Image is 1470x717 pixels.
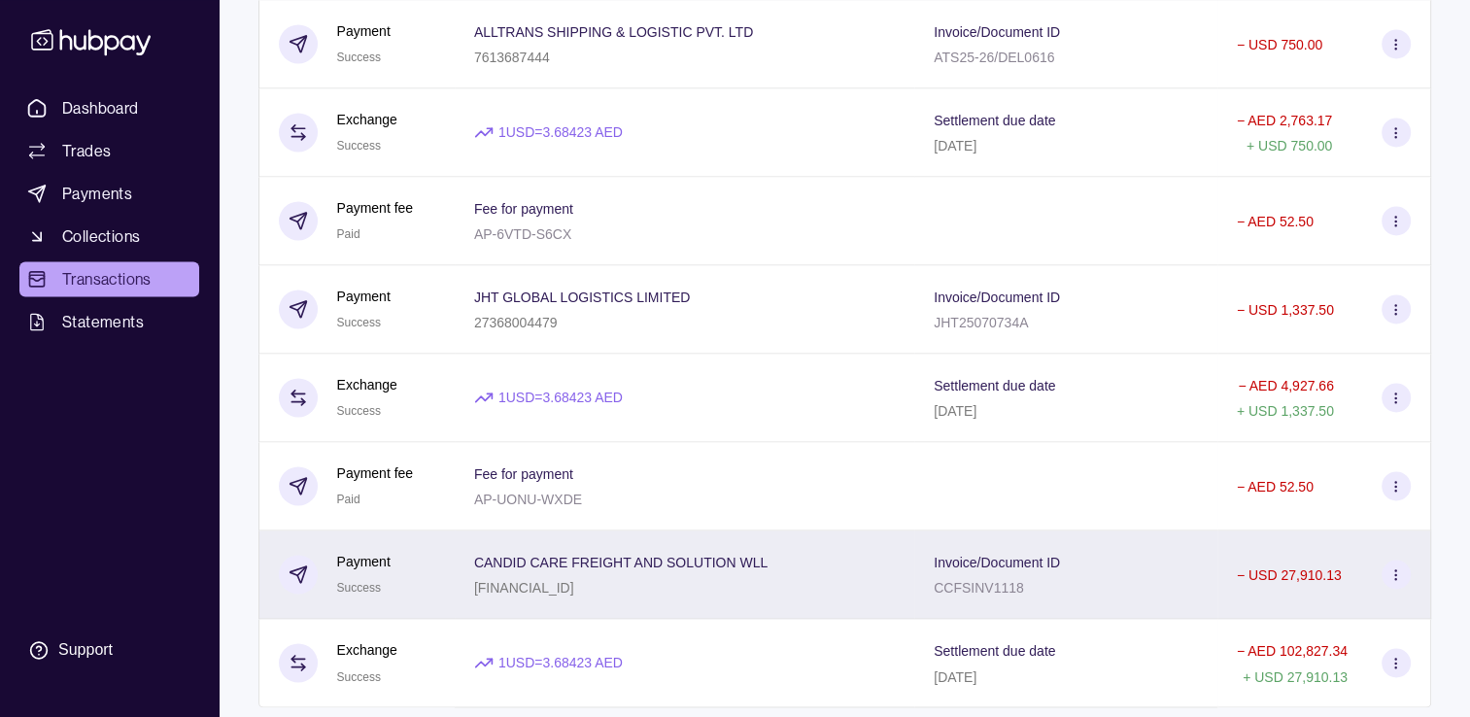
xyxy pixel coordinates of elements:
[1243,668,1348,684] p: + USD 27,910.13
[19,630,199,670] a: Support
[337,316,381,329] span: Success
[1237,643,1348,659] p: − AED 102,827.34
[1237,113,1332,128] p: − AED 2,763.17
[1237,403,1334,419] p: + USD 1,337.50
[934,113,1055,128] p: Settlement due date
[337,139,381,153] span: Success
[474,201,573,217] p: Fee for payment
[934,580,1024,596] p: CCFSINV1118
[474,315,558,330] p: 27368004479
[474,290,691,305] p: JHT GLOBAL LOGISTICS LIMITED
[337,462,414,484] p: Payment fee
[337,20,391,42] p: Payment
[1238,378,1333,393] p: − AED 4,927.66
[337,374,397,395] p: Exchange
[337,51,381,64] span: Success
[934,555,1060,570] p: Invoice/Document ID
[62,139,111,162] span: Trades
[1237,302,1334,318] p: − USD 1,337.50
[19,90,199,125] a: Dashboard
[337,197,414,219] p: Payment fee
[934,24,1060,40] p: Invoice/Document ID
[474,580,574,596] p: [FINANCIAL_ID]
[19,304,199,339] a: Statements
[1237,37,1322,52] p: − USD 750.00
[934,50,1054,65] p: ATS25-26/DEL0616
[19,176,199,211] a: Payments
[62,310,144,333] span: Statements
[62,224,140,248] span: Collections
[498,121,623,143] p: 1 USD = 3.68423 AED
[62,96,139,119] span: Dashboard
[19,261,199,296] a: Transactions
[337,551,391,572] p: Payment
[337,227,360,241] span: Paid
[934,290,1060,305] p: Invoice/Document ID
[1237,567,1342,583] p: − USD 27,910.13
[934,315,1028,330] p: JHT25070734A
[934,643,1055,659] p: Settlement due date
[498,387,623,408] p: 1 USD = 3.68423 AED
[934,403,976,419] p: [DATE]
[474,555,768,570] p: CANDID CARE FREIGHT AND SOLUTION WLL
[337,286,391,307] p: Payment
[1247,138,1332,154] p: + USD 750.00
[474,50,550,65] p: 7613687444
[934,378,1055,393] p: Settlement due date
[58,639,113,661] div: Support
[62,267,152,290] span: Transactions
[934,138,976,154] p: [DATE]
[337,493,360,506] span: Paid
[337,639,397,661] p: Exchange
[337,581,381,595] span: Success
[474,492,582,507] p: AP-UONU-WXDE
[337,109,397,130] p: Exchange
[337,669,381,683] span: Success
[62,182,132,205] span: Payments
[1237,214,1314,229] p: − AED 52.50
[498,652,623,673] p: 1 USD = 3.68423 AED
[337,404,381,418] span: Success
[474,24,753,40] p: ALLTRANS SHIPPING & LOGISTIC PVT. LTD
[474,226,571,242] p: AP-6VTD-S6CX
[474,466,573,482] p: Fee for payment
[19,133,199,168] a: Trades
[1237,479,1314,495] p: − AED 52.50
[19,219,199,254] a: Collections
[934,668,976,684] p: [DATE]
